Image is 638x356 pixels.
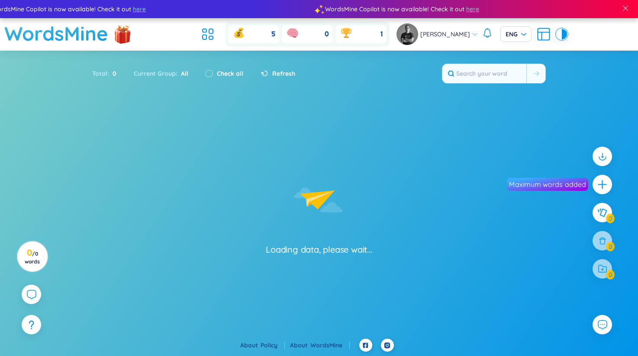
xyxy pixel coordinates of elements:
img: avatar [396,23,418,45]
span: 5 [271,29,275,39]
span: here [132,4,145,14]
span: 0 [325,29,329,39]
div: About [290,340,350,350]
span: [PERSON_NAME] [420,29,470,39]
h3: 0 [23,249,42,265]
a: WordsMine [4,18,108,49]
span: Refresh [272,69,295,78]
span: 1 [380,29,383,39]
a: WordsMine [310,341,350,349]
input: Search your word [442,64,526,83]
a: Policy [261,341,285,349]
label: Check all [217,69,243,78]
span: ENG [506,30,526,38]
span: 0 [109,69,116,78]
div: About [240,340,285,350]
img: flashSalesIcon.a7f4f837.png [114,21,131,47]
span: / 0 words [25,250,40,265]
div: Loading data, please wait... [266,244,372,256]
span: here [465,4,478,14]
div: Current Group : [125,64,197,83]
a: avatar [396,23,420,45]
span: plus [597,179,608,190]
div: Total : [92,64,125,83]
span: All [177,70,188,77]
